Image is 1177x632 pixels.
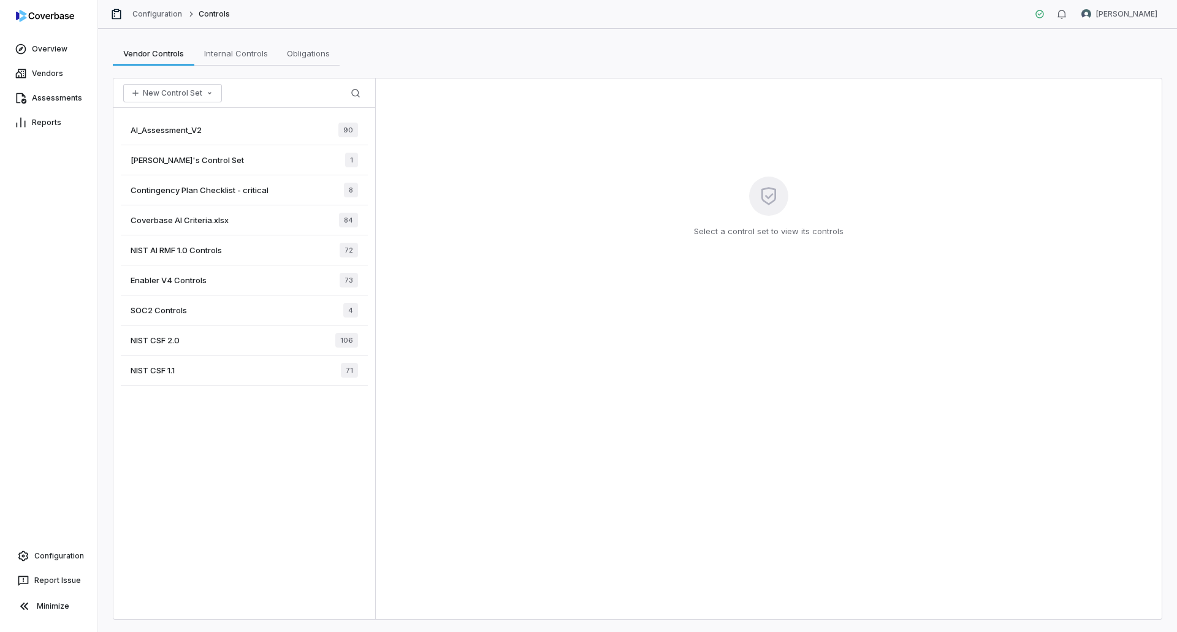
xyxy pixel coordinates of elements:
a: [PERSON_NAME]'s Control Set1 [121,145,368,175]
span: NIST AI RMF 1.0 Controls [131,245,222,256]
a: AI_Assessment_V290 [121,115,368,145]
p: Select a control set to view its controls [694,226,844,238]
span: Enabler V4 Controls [131,275,207,286]
img: logo-D7KZi-bG.svg [16,10,74,22]
a: Overview [2,38,95,60]
span: SOC2 Controls [131,305,187,316]
button: New Control Set [123,84,222,102]
a: Contingency Plan Checklist - critical8 [121,175,368,205]
img: Nic Weilbacher avatar [1081,9,1091,19]
a: NIST AI RMF 1.0 Controls72 [121,235,368,265]
span: 106 [335,333,358,348]
span: Internal Controls [199,45,273,61]
span: 72 [340,243,358,257]
a: Coverbase AI Criteria.xlsx84 [121,205,368,235]
span: Coverbase AI Criteria.xlsx [131,215,229,226]
span: NIST CSF 2.0 [131,335,180,346]
span: NIST CSF 1.1 [131,365,175,376]
button: Nic Weilbacher avatar[PERSON_NAME] [1074,5,1165,23]
span: AI_Assessment_V2 [131,124,202,135]
a: Configuration [132,9,183,19]
span: 1 [345,153,358,167]
button: Report Issue [5,569,93,592]
span: Vendor Controls [118,45,189,61]
a: Reports [2,112,95,134]
a: Assessments [2,87,95,109]
span: Controls [199,9,230,19]
span: Contingency Plan Checklist - critical [131,185,269,196]
span: Obligations [282,45,335,61]
span: 71 [341,363,358,378]
span: [PERSON_NAME]'s Control Set [131,154,244,166]
span: 8 [344,183,358,197]
span: 4 [343,303,358,318]
span: 84 [339,213,358,227]
a: Vendors [2,63,95,85]
span: [PERSON_NAME] [1096,9,1157,19]
button: Minimize [5,594,93,619]
a: NIST CSF 2.0106 [121,326,368,356]
a: Configuration [5,545,93,567]
span: 73 [340,273,358,287]
a: NIST CSF 1.171 [121,356,368,386]
a: SOC2 Controls4 [121,295,368,326]
a: Enabler V4 Controls73 [121,265,368,295]
span: 90 [338,123,358,137]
